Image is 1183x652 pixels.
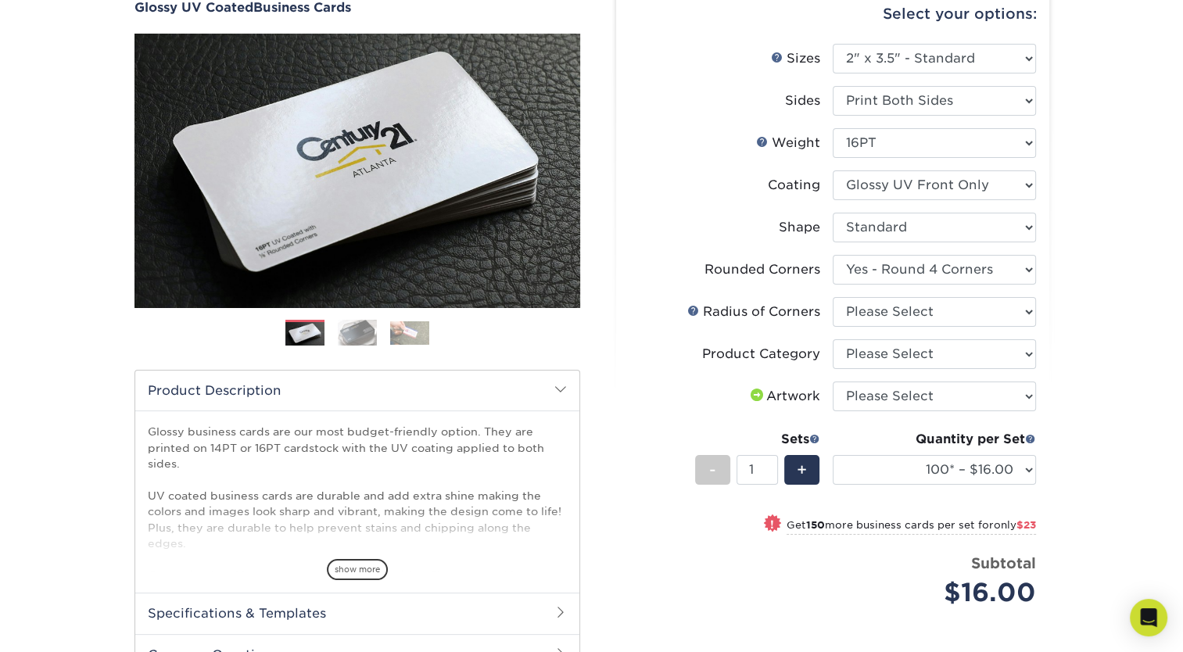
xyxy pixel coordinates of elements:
[135,371,579,410] h2: Product Description
[756,134,820,152] div: Weight
[844,574,1036,611] div: $16.00
[704,260,820,279] div: Rounded Corners
[709,458,716,482] span: -
[806,519,825,531] strong: 150
[797,458,807,482] span: +
[390,321,429,345] img: Business Cards 03
[695,430,820,449] div: Sets
[338,320,377,346] img: Business Cards 02
[135,593,579,633] h2: Specifications & Templates
[747,387,820,406] div: Artwork
[785,91,820,110] div: Sides
[994,519,1036,531] span: only
[1130,599,1167,636] div: Open Intercom Messenger
[687,303,820,321] div: Radius of Corners
[1016,519,1036,531] span: $23
[148,424,567,631] p: Glossy business cards are our most budget-friendly option. They are printed on 14PT or 16PT cards...
[833,430,1036,449] div: Quantity per Set
[768,176,820,195] div: Coating
[971,554,1036,571] strong: Subtotal
[787,519,1036,535] small: Get more business cards per set for
[285,314,324,353] img: Business Cards 01
[702,345,820,364] div: Product Category
[779,218,820,237] div: Shape
[771,49,820,68] div: Sizes
[770,516,774,532] span: !
[327,559,388,580] span: show more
